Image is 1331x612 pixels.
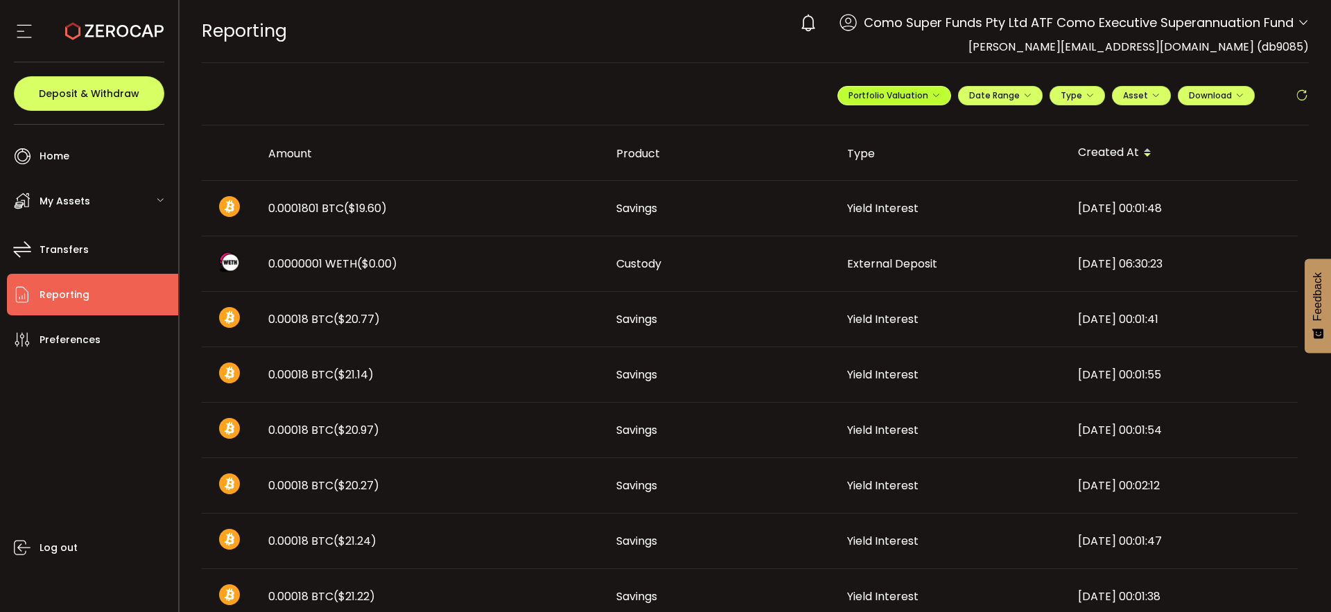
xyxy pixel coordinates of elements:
[836,146,1067,161] div: Type
[40,240,89,260] span: Transfers
[202,19,287,43] span: Reporting
[333,588,375,604] span: ($21.22)
[849,89,940,101] span: Portfolio Valuation
[333,478,379,493] span: ($20.27)
[219,196,240,217] img: btc_portfolio.svg
[1123,89,1148,101] span: Asset
[616,588,657,604] span: Savings
[1312,272,1324,321] span: Feedback
[357,256,397,272] span: ($0.00)
[333,367,374,383] span: ($21.14)
[864,13,1294,32] span: Como Super Funds Pty Ltd ATF Como Executive Superannuation Fund
[333,311,380,327] span: ($20.77)
[616,311,657,327] span: Savings
[219,362,240,383] img: btc_portfolio.svg
[268,311,380,327] span: 0.00018 BTC
[268,422,379,438] span: 0.00018 BTC
[268,367,374,383] span: 0.00018 BTC
[268,478,379,493] span: 0.00018 BTC
[847,311,919,327] span: Yield Interest
[1178,86,1255,105] button: Download
[616,256,661,272] span: Custody
[40,285,89,305] span: Reporting
[1061,89,1094,101] span: Type
[257,146,605,161] div: Amount
[268,588,375,604] span: 0.00018 BTC
[616,533,657,549] span: Savings
[1067,200,1298,216] div: [DATE] 00:01:48
[344,200,387,216] span: ($19.60)
[219,529,240,550] img: btc_portfolio.svg
[1050,86,1105,105] button: Type
[1305,259,1331,353] button: Feedback - Show survey
[605,146,836,161] div: Product
[219,252,240,272] img: weth_portfolio.png
[219,584,240,605] img: btc_portfolio.svg
[616,422,657,438] span: Savings
[1067,588,1298,604] div: [DATE] 00:01:38
[1067,478,1298,493] div: [DATE] 00:02:12
[847,478,919,493] span: Yield Interest
[616,478,657,493] span: Savings
[14,76,164,111] button: Deposit & Withdraw
[616,200,657,216] span: Savings
[40,191,90,211] span: My Assets
[1067,311,1298,327] div: [DATE] 00:01:41
[1067,256,1298,272] div: [DATE] 06:30:23
[1112,86,1171,105] button: Asset
[268,256,397,272] span: 0.0000001 WETH
[847,256,937,272] span: External Deposit
[968,39,1309,55] span: [PERSON_NAME][EMAIL_ADDRESS][DOMAIN_NAME] (db9085)
[847,200,919,216] span: Yield Interest
[1067,533,1298,549] div: [DATE] 00:01:47
[837,86,951,105] button: Portfolio Valuation
[847,367,919,383] span: Yield Interest
[1067,141,1298,165] div: Created At
[219,473,240,494] img: btc_portfolio.svg
[219,418,240,439] img: btc_portfolio.svg
[847,533,919,549] span: Yield Interest
[1067,422,1298,438] div: [DATE] 00:01:54
[1067,367,1298,383] div: [DATE] 00:01:55
[616,367,657,383] span: Savings
[333,422,379,438] span: ($20.97)
[39,89,139,98] span: Deposit & Withdraw
[40,330,101,350] span: Preferences
[333,533,376,549] span: ($21.24)
[1189,89,1244,101] span: Download
[958,86,1043,105] button: Date Range
[268,533,376,549] span: 0.00018 BTC
[847,588,919,604] span: Yield Interest
[40,538,78,558] span: Log out
[40,146,69,166] span: Home
[268,200,387,216] span: 0.0001801 BTC
[847,422,919,438] span: Yield Interest
[1262,545,1331,612] iframe: Chat Widget
[219,307,240,328] img: btc_portfolio.svg
[969,89,1032,101] span: Date Range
